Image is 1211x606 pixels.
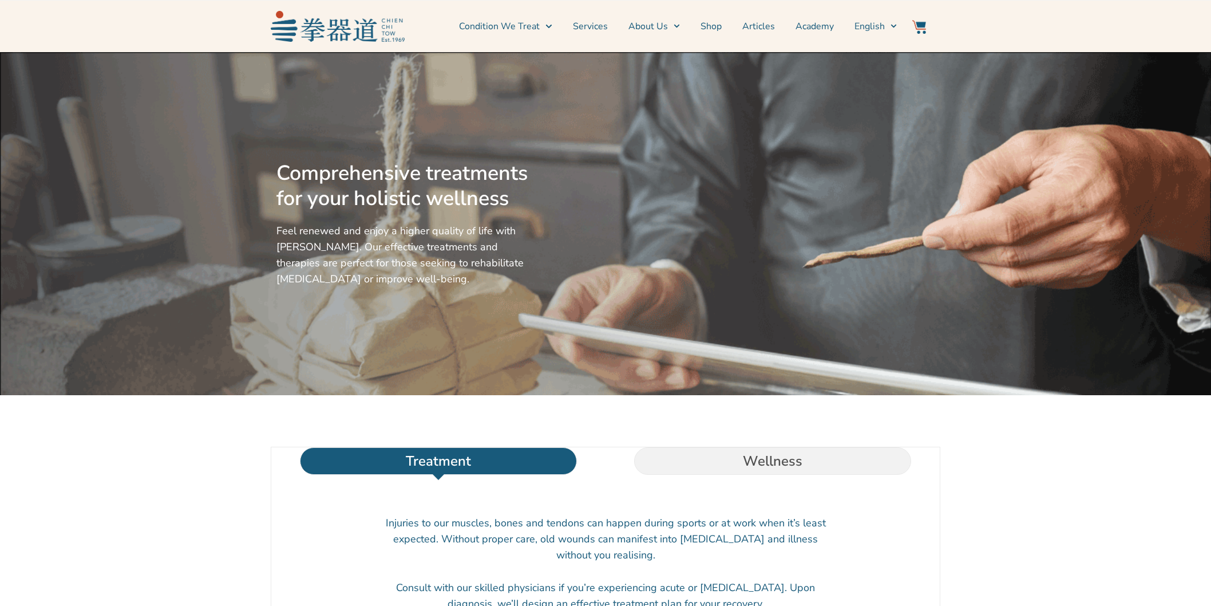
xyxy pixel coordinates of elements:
a: Condition We Treat [459,12,552,41]
span: English [854,19,885,33]
p: Feel renewed and enjoy a higher quality of life with [PERSON_NAME]. Our effective treatments and ... [276,223,533,287]
a: English [854,12,897,41]
a: Shop [701,12,722,41]
a: Articles [742,12,775,41]
a: Academy [796,12,834,41]
img: Website Icon-03 [912,20,926,34]
h2: Comprehensive treatments for your holistic wellness [276,161,533,211]
a: Services [573,12,608,41]
nav: Menu [410,12,897,41]
a: About Us [628,12,680,41]
p: Injuries to our muscles, bones and tendons can happen during sports or at work when it’s least ex... [385,515,826,563]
